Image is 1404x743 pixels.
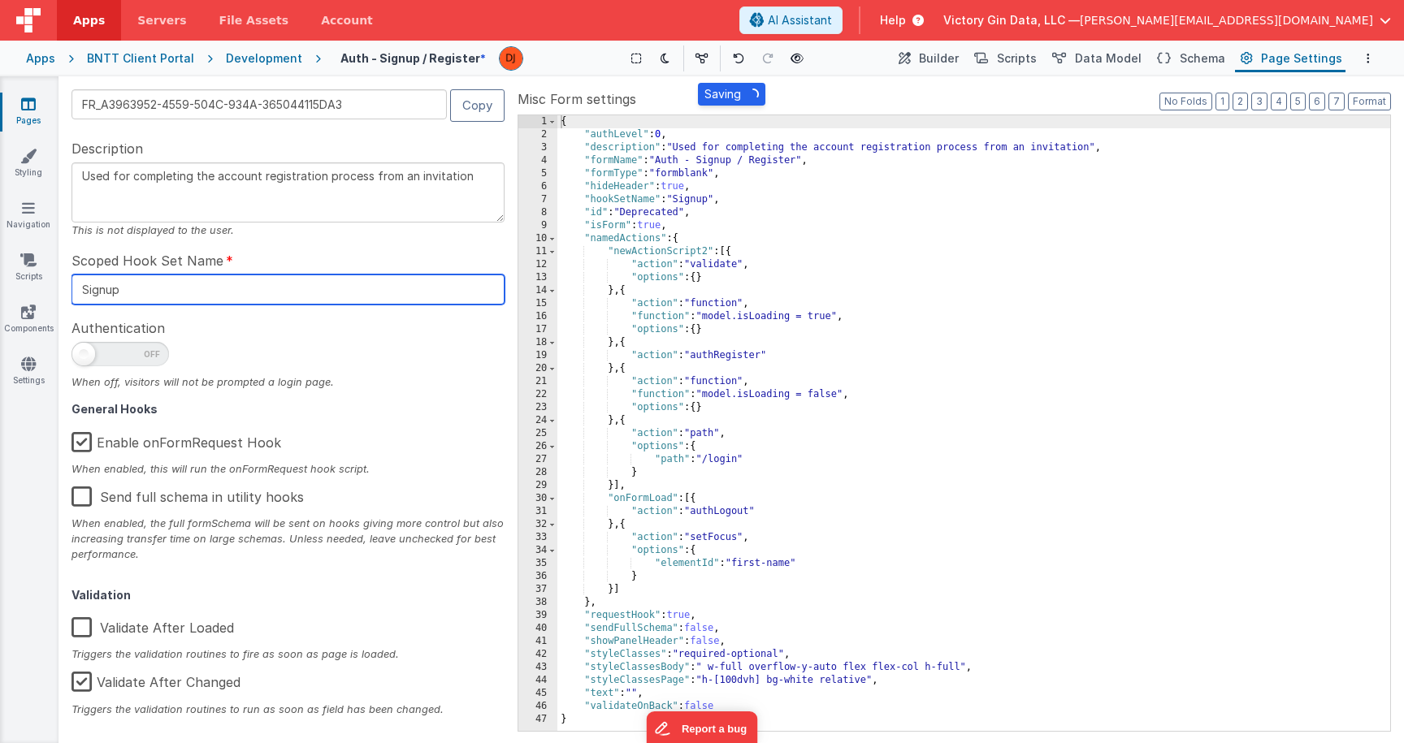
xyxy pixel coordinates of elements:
[1251,93,1267,110] button: 3
[137,12,186,28] span: Servers
[518,115,557,128] div: 1
[943,12,1080,28] span: Victory Gin Data, LLC —
[1233,93,1248,110] button: 2
[518,570,557,583] div: 36
[1348,93,1391,110] button: Format
[518,440,557,453] div: 26
[518,648,557,661] div: 42
[518,219,557,232] div: 9
[1358,49,1378,68] button: Options
[26,50,55,67] div: Apps
[518,388,557,401] div: 22
[968,45,1040,72] button: Scripts
[880,12,906,28] span: Help
[518,284,557,297] div: 14
[87,50,194,67] div: BNTT Client Portal
[1159,93,1212,110] button: No Folds
[518,310,557,323] div: 16
[518,609,557,622] div: 39
[1080,12,1373,28] span: [PERSON_NAME][EMAIL_ADDRESS][DOMAIN_NAME]
[518,505,557,518] div: 31
[73,12,105,28] span: Apps
[518,583,557,596] div: 37
[518,479,557,492] div: 29
[71,222,505,238] div: This is not displayed to the user.
[518,401,557,414] div: 23
[1328,93,1345,110] button: 7
[71,251,223,270] span: Scoped Hook Set Name
[518,349,557,362] div: 19
[71,374,505,390] div: When off, visitors will not be prompted a login page.
[518,518,557,531] div: 32
[518,128,557,141] div: 2
[518,661,557,674] div: 43
[1290,93,1306,110] button: 5
[1075,50,1142,67] span: Data Model
[518,700,557,713] div: 46
[518,635,557,648] div: 41
[71,422,281,457] label: Enable onFormRequest Hook
[919,50,959,67] span: Builder
[704,86,741,102] p: Saving
[943,12,1391,28] button: Victory Gin Data, LLC — [PERSON_NAME][EMAIL_ADDRESS][DOMAIN_NAME]
[518,89,636,109] span: Misc Form settings
[518,323,557,336] div: 17
[518,362,557,375] div: 20
[71,139,143,158] span: Description
[518,154,557,167] div: 4
[518,206,557,219] div: 8
[997,50,1037,67] span: Scripts
[71,646,505,662] div: Triggers the validation routines to fire as soon as page is loaded.
[71,702,505,717] div: Triggers the validation routines to run as soon as field has been changed.
[71,318,165,338] span: Authentication
[893,45,962,72] button: Builder
[518,258,557,271] div: 12
[71,516,505,563] div: When enabled, the full formSchema will be sent on hooks giving more control but also increasing t...
[450,89,505,121] button: Copy
[71,461,505,477] div: When enabled, this will run the onFormRequest hook script.
[226,50,302,67] div: Development
[518,531,557,544] div: 33
[518,232,557,245] div: 10
[518,466,557,479] div: 28
[219,12,289,28] span: File Assets
[518,453,557,466] div: 27
[71,662,240,697] label: Validate After Changed
[518,427,557,440] div: 25
[1151,45,1228,72] button: Schema
[518,622,557,635] div: 40
[518,167,557,180] div: 5
[71,477,304,512] label: Send full schema in utility hooks
[1261,50,1342,67] span: Page Settings
[1180,50,1225,67] span: Schema
[518,596,557,609] div: 38
[71,588,131,602] strong: Validation
[1309,93,1325,110] button: 6
[518,141,557,154] div: 3
[518,271,557,284] div: 13
[518,674,557,687] div: 44
[518,180,557,193] div: 6
[518,544,557,557] div: 34
[1215,93,1229,110] button: 1
[1046,45,1145,72] button: Data Model
[518,414,557,427] div: 24
[518,193,557,206] div: 7
[518,375,557,388] div: 21
[739,6,843,34] button: AI Assistant
[340,52,480,64] h4: Auth - Signup / Register
[1235,45,1345,72] button: Page Settings
[71,402,158,416] strong: General Hooks
[518,557,557,570] div: 35
[71,607,234,642] label: Validate After Loaded
[518,245,557,258] div: 11
[518,297,557,310] div: 15
[768,12,832,28] span: AI Assistant
[500,47,522,70] img: f3d315f864dfd729bbf95c1be5919636
[518,336,557,349] div: 18
[518,713,557,726] div: 47
[518,492,557,505] div: 30
[1271,93,1287,110] button: 4
[518,687,557,700] div: 45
